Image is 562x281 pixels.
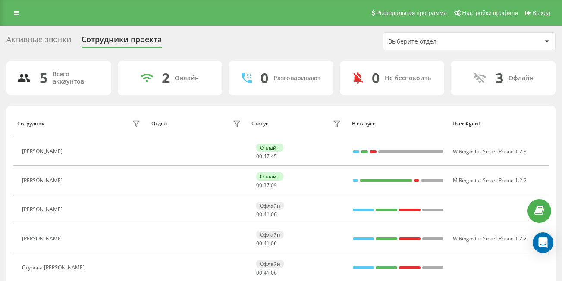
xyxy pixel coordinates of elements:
[22,265,87,271] div: Cтурова [PERSON_NAME]
[271,153,277,160] span: 45
[256,144,283,152] div: Онлайн
[496,70,503,86] div: 3
[264,269,270,276] span: 41
[53,71,101,85] div: Всего аккаунтов
[264,240,270,247] span: 41
[264,153,270,160] span: 47
[256,172,283,181] div: Онлайн
[264,181,270,189] span: 37
[175,75,199,82] div: Онлайн
[271,269,277,276] span: 06
[532,9,550,16] span: Выход
[271,240,277,247] span: 06
[273,75,320,82] div: Разговаривают
[453,177,527,184] span: M Ringostat Smart Phone 1.2.2
[453,148,527,155] span: W Ringostat Smart Phone 1.2.3
[256,212,277,218] div: : :
[352,121,444,127] div: В статусе
[376,9,447,16] span: Реферальная программа
[256,270,277,276] div: : :
[251,121,268,127] div: Статус
[256,240,262,247] span: 00
[162,70,170,86] div: 2
[256,231,284,239] div: Офлайн
[17,121,45,127] div: Сотрудник
[388,38,491,45] div: Выберите отдел
[82,35,162,48] div: Сотрудники проекта
[372,70,380,86] div: 0
[256,202,284,210] div: Офлайн
[256,153,277,159] div: : :
[151,121,167,127] div: Отдел
[256,211,262,218] span: 00
[256,153,262,160] span: 00
[509,75,534,82] div: Офлайн
[22,206,65,212] div: [PERSON_NAME]
[22,236,65,242] div: [PERSON_NAME]
[271,181,277,189] span: 09
[40,70,47,86] div: 5
[385,75,431,82] div: Не беспокоить
[256,269,262,276] span: 00
[256,181,262,189] span: 00
[22,178,65,184] div: [PERSON_NAME]
[271,211,277,218] span: 06
[261,70,268,86] div: 0
[256,182,277,188] div: : :
[256,260,284,268] div: Офлайн
[453,235,527,242] span: W Ringostat Smart Phone 1.2.2
[6,35,71,48] div: Активные звонки
[452,121,545,127] div: User Agent
[462,9,518,16] span: Настройки профиля
[264,211,270,218] span: 41
[533,232,553,253] div: Open Intercom Messenger
[256,240,277,247] div: : :
[22,148,65,154] div: [PERSON_NAME]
